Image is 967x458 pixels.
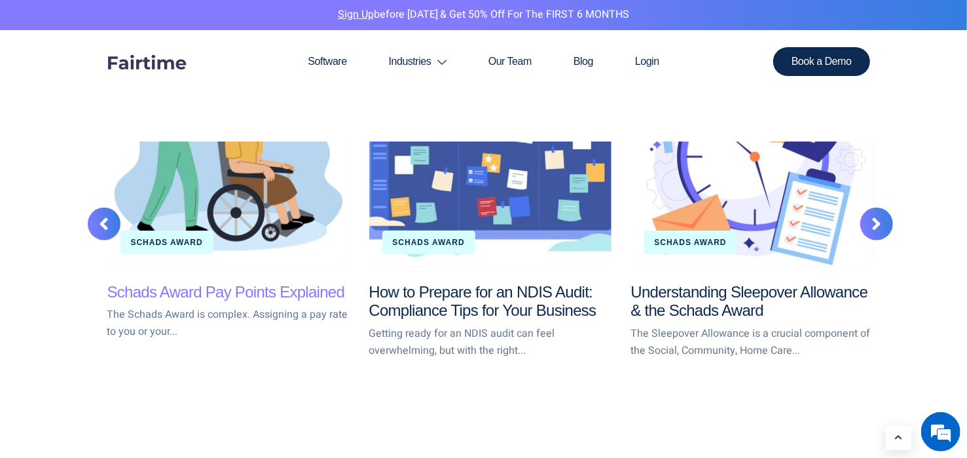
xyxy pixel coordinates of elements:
[369,41,611,267] a: How to Prepare for an NDIS Audit: Compliance Tips for Your Business
[22,155,128,165] div: SCHADS Classification Tool
[338,7,374,22] a: Sign Up
[792,56,852,67] span: Book a Demo
[107,41,350,267] a: Schads Award Pay Points Explained
[393,238,465,247] a: Schads Award
[631,283,868,320] a: Understanding Sleepover Allowance & the Schads Award
[886,426,911,450] a: Learn More
[7,336,249,383] textarea: Choose an option
[10,7,957,24] p: before [DATE] & Get 50% Off for the FIRST 6 MONTHS
[631,41,873,267] a: Understanding Sleepover Allowance & the Schads Award
[369,326,611,359] p: Getting ready for an NDIS audit can feel overwhelming, but with the right...
[368,30,467,93] a: Industries
[614,30,680,93] a: Login
[287,30,367,93] a: Software
[631,326,873,359] p: The Sleepover Allowance is a crucial component of the Social, Community, Home Care...
[107,307,350,340] p: The Schads Award is complex. Assigning a pay rate to you or your...
[29,276,101,301] div: Get Started
[467,30,553,93] a: Our Team
[26,208,211,266] div: If you need to classify a SCHADS Award employee you have come to the right place! There are 3 qui...
[26,176,119,190] span: Welcome to Fairtime!
[131,238,203,247] a: Schads Award
[17,170,128,195] div: 1:12 PM
[107,283,345,301] a: Schads Award Pay Points Explained
[369,283,596,320] a: How to Prepare for an NDIS Audit: Compliance Tips for Your Business
[68,73,220,90] div: SCHADS Classification Tool
[215,7,246,38] div: Minimize live chat window
[553,30,614,93] a: Blog
[655,238,727,247] a: Schads Award
[773,47,870,76] a: Book a Demo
